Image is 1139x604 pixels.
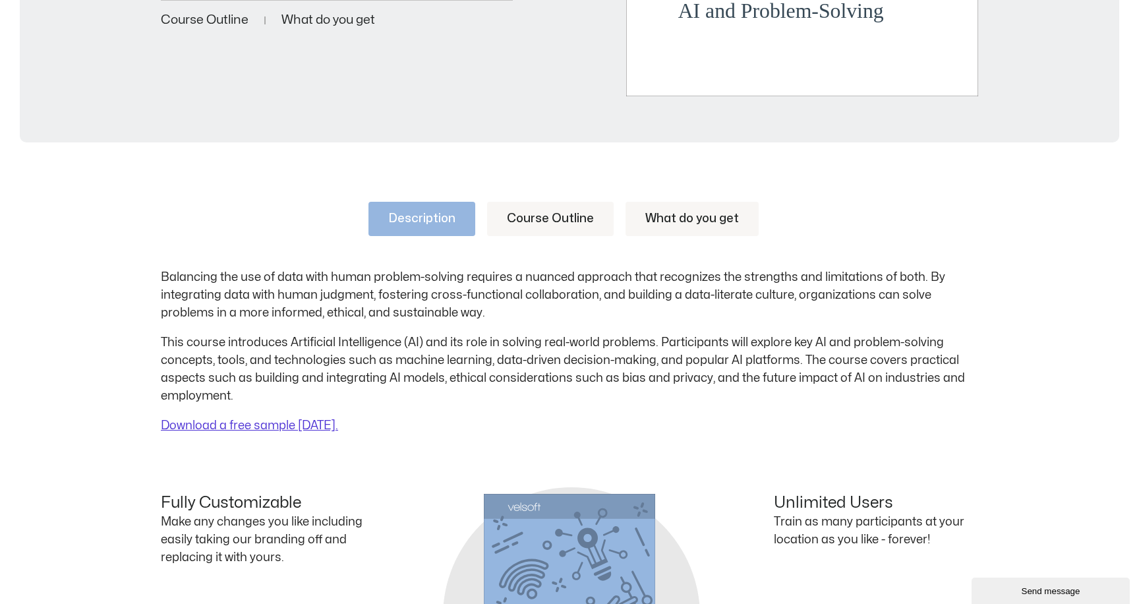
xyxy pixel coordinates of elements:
a: Course Outline [487,202,614,236]
a: Download a free sample [DATE]. [161,420,338,431]
a: Description [368,202,475,236]
a: What do you get [626,202,759,236]
p: Train as many participants at your location as you like - forever! [774,513,978,549]
h4: Fully Customizable [161,494,365,513]
a: What do you get [281,14,375,26]
p: This course introduces Artificial Intelligence (AI) and its role in solving real-world problems. ... [161,334,978,405]
a: Course Outline [161,14,248,26]
p: Make any changes you like including easily taking our branding off and replacing it with yours. [161,513,365,566]
iframe: chat widget [972,575,1132,604]
h4: Unlimited Users [774,494,978,513]
p: Balancing the use of data with human problem-solving requires a nuanced approach that recognizes ... [161,268,978,322]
